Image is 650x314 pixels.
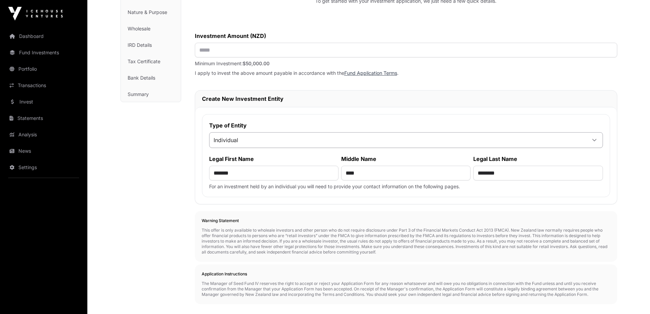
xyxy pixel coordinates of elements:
[616,281,650,314] iframe: Chat Widget
[5,127,82,142] a: Analysis
[195,70,617,77] p: I apply to invest the above amount payable in accordance with the .
[243,60,270,66] span: $50,000.00
[209,155,338,163] label: Legal First Name
[195,60,617,67] p: Minimum Investment:
[341,155,471,163] label: Middle Name
[202,228,610,255] p: This offer is only available to wholeale investors and other person who do not require disclosure...
[5,78,82,93] a: Transactions
[5,94,82,109] a: Invest
[473,155,603,163] label: Legal Last Name
[209,183,603,190] p: For an investment held by an individual you will need to provide your contact information on the ...
[344,70,397,76] a: Fund Application Terms
[8,7,63,21] img: Icehouse Ventures Logo
[209,121,603,129] label: Type of Entity
[5,144,82,159] a: News
[202,271,610,277] h2: Application Instructions
[5,160,82,175] a: Settings
[195,32,617,40] label: Investment Amount (NZD)
[5,29,82,44] a: Dashboard
[5,111,82,126] a: Statements
[202,281,610,297] p: The Manager of Seed Fund IV reserves the right to accept or reject your Application Form for any ...
[202,218,610,223] h2: Warning Statement
[5,62,82,77] a: Portfolio
[210,134,586,146] span: Individual
[5,45,82,60] a: Fund Investments
[202,95,610,103] h2: Create New Investment Entity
